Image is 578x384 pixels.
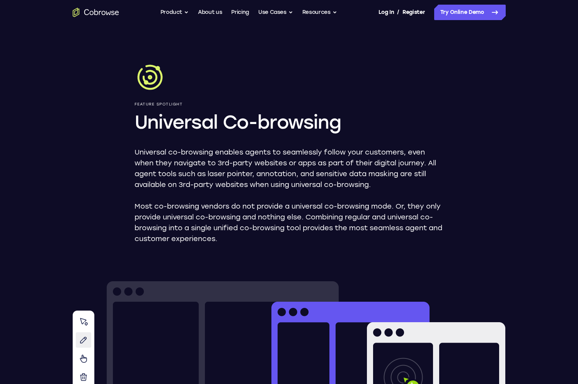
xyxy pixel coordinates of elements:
a: Try Online Demo [434,5,506,20]
span: / [397,8,399,17]
h1: Universal Co-browsing [135,110,444,134]
img: Universal Co-browsing [135,62,165,93]
a: Register [402,5,425,20]
button: Use Cases [258,5,293,20]
p: Most co-browsing vendors do not provide a universal co-browsing mode. Or, they only provide unive... [135,201,444,244]
button: Product [160,5,189,20]
p: Feature Spotlight [135,102,444,107]
a: Pricing [231,5,249,20]
button: Resources [302,5,337,20]
a: Log In [379,5,394,20]
p: Universal co-browsing enables agents to seamlessly follow your customers, even when they navigate... [135,147,444,190]
a: Go to the home page [73,8,119,17]
a: About us [198,5,222,20]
